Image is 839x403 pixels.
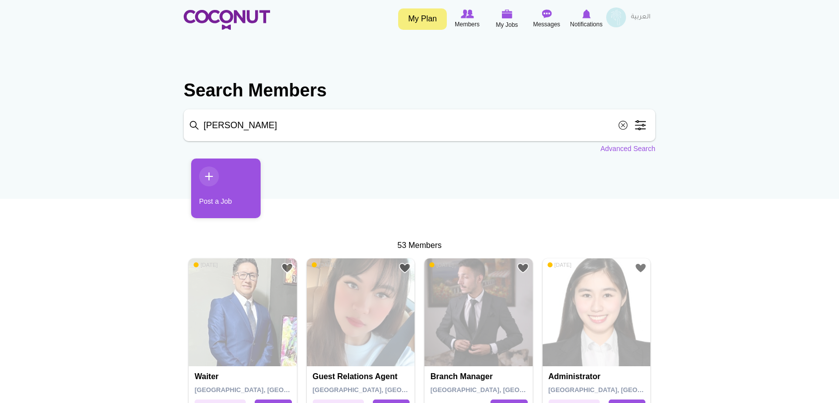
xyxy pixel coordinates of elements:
[195,372,293,381] h4: Waiter
[549,386,690,394] span: [GEOGRAPHIC_DATA], [GEOGRAPHIC_DATA]
[184,159,253,226] li: 1 / 1
[600,144,655,154] a: Advanced Search
[447,7,487,30] a: Browse Members Members
[191,159,261,218] a: Post a Job
[194,261,218,268] span: [DATE]
[195,386,336,394] span: [GEOGRAPHIC_DATA], [GEOGRAPHIC_DATA]
[548,261,572,268] span: [DATE]
[184,79,655,102] h2: Search Members
[533,19,560,29] span: Messages
[184,109,655,141] input: Search members by role or city
[429,261,454,268] span: [DATE]
[527,7,566,30] a: Messages Messages
[430,372,529,381] h4: Branch Manager
[313,372,412,381] h4: Guest Relations Agent
[281,262,293,274] a: Add to Favourites
[496,20,518,30] span: My Jobs
[184,10,270,30] img: Home
[398,8,447,30] a: My Plan
[312,261,336,268] span: [DATE]
[430,386,572,394] span: [GEOGRAPHIC_DATA], [GEOGRAPHIC_DATA]
[570,19,602,29] span: Notifications
[566,7,606,30] a: Notifications Notifications
[313,386,454,394] span: [GEOGRAPHIC_DATA], [GEOGRAPHIC_DATA]
[582,9,591,18] img: Notifications
[542,9,552,18] img: Messages
[517,262,529,274] a: Add to Favourites
[501,9,512,18] img: My Jobs
[634,262,647,274] a: Add to Favourites
[549,372,647,381] h4: Administrator
[455,19,480,29] span: Members
[461,9,474,18] img: Browse Members
[487,7,527,31] a: My Jobs My Jobs
[399,262,411,274] a: Add to Favourites
[184,240,655,251] div: 53 Members
[626,7,655,27] a: العربية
